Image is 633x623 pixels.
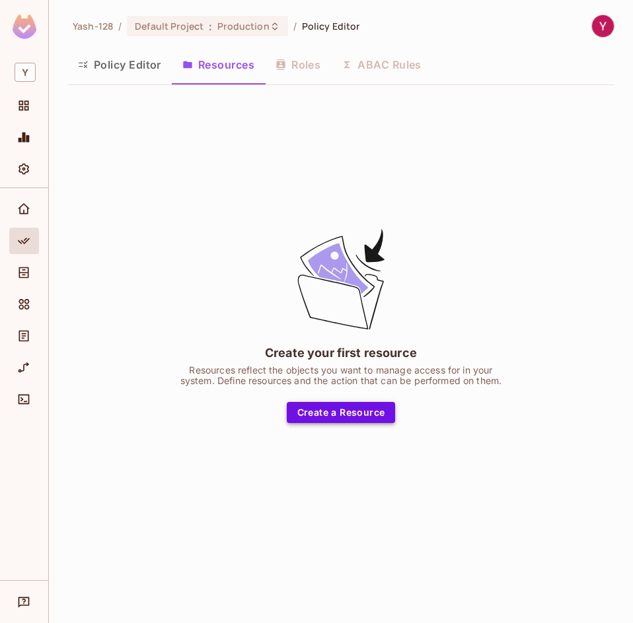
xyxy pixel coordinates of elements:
div: Resources reflect the objects you want to manage access for in your system. Define resources and ... [176,365,506,386]
button: Policy Editor [67,48,172,81]
div: Connect [9,386,39,412]
span: Default Project [135,20,204,32]
div: Settings [9,156,39,182]
li: / [293,20,297,32]
span: : [208,21,213,32]
img: SReyMgAAAABJRU5ErkJggg== [13,15,36,39]
div: Projects [9,92,39,119]
span: Y [15,63,36,82]
button: Resources [172,48,265,81]
span: Policy Editor [302,20,360,32]
div: Home [9,196,39,222]
li: / [118,20,122,32]
div: Directory [9,259,39,286]
span: the active workspace [73,20,113,32]
div: Workspace: Yash-128 [9,57,39,87]
img: Yash Ramdev [592,15,614,37]
div: Help & Updates [9,589,39,615]
button: Create a Resource [287,402,396,423]
div: Create your first resource [265,344,417,361]
div: Policy [9,228,39,254]
span: Production [217,20,269,32]
div: URL Mapping [9,354,39,381]
div: Monitoring [9,124,39,150]
div: Audit Log [9,323,39,349]
div: Elements [9,291,39,317]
